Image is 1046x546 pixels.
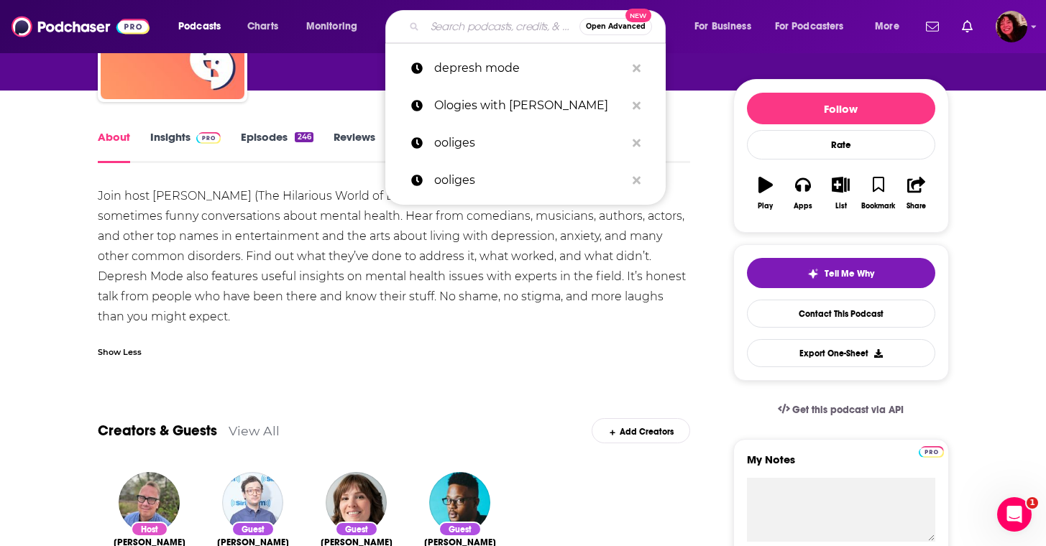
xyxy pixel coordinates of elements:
div: Add Creators [592,418,690,443]
div: Host [131,522,168,537]
button: Share [897,167,935,219]
img: tell me why sparkle [807,268,819,279]
p: depresh mode [434,50,625,87]
img: Griffin Newman [222,472,283,533]
a: Reviews [334,130,375,163]
button: Follow [747,93,935,124]
span: Open Advanced [586,23,646,30]
span: Podcasts [178,17,221,37]
input: Search podcasts, credits, & more... [425,15,579,38]
span: Charts [247,17,278,37]
button: Bookmark [860,167,897,219]
div: Rate [747,130,935,159]
button: Apps [784,167,822,219]
img: Kate Beaton [326,472,387,533]
a: InsightsPodchaser Pro [150,130,221,163]
img: Podchaser Pro [196,132,221,144]
img: Podchaser Pro [919,446,944,458]
a: Contact This Podcast [747,300,935,328]
button: open menu [766,15,865,38]
div: Guest [439,522,482,537]
a: ooliges [385,124,666,162]
img: John Moe [119,472,180,533]
button: open menu [684,15,769,38]
a: Creators & Guests [98,422,217,440]
button: Export One-Sheet [747,339,935,367]
button: Play [747,167,784,219]
span: For Business [694,17,751,37]
button: tell me why sparkleTell Me Why [747,258,935,288]
a: Episodes246 [241,130,313,163]
img: Michael Eagle [429,472,490,533]
p: Ologies with Alie Ward [434,87,625,124]
a: Show notifications dropdown [920,14,945,39]
div: Play [758,202,773,210]
a: Pro website [919,444,944,458]
span: Logged in as Kathryn-Musilek [996,11,1027,42]
a: ooliges [385,162,666,199]
span: Tell Me Why [825,268,874,279]
span: For Podcasters [775,17,844,37]
button: Open AdvancedNew [579,18,652,35]
a: Ologies with [PERSON_NAME] [385,87,666,124]
img: Podchaser - Follow, Share and Rate Podcasts [12,13,150,40]
button: List [822,167,859,219]
button: open menu [865,15,917,38]
span: Monitoring [306,17,357,37]
div: Bookmark [861,202,895,210]
span: Get this podcast via API [792,404,904,416]
span: More [875,17,899,37]
a: depresh mode [385,50,666,87]
button: open menu [168,15,239,38]
div: Share [907,202,926,210]
label: My Notes [747,453,935,478]
div: Apps [794,202,812,210]
a: Get this podcast via API [766,392,916,427]
button: open menu [296,15,376,38]
iframe: Intercom live chat [997,497,1032,532]
div: List [835,202,847,210]
div: Guest [335,522,378,537]
a: About [98,130,130,163]
div: Search podcasts, credits, & more... [399,10,679,43]
a: View All [229,423,280,438]
span: New [625,9,651,22]
p: ooliges [434,162,625,199]
img: User Profile [996,11,1027,42]
p: ooliges [434,124,625,162]
div: Join host [PERSON_NAME] (The Hilarious World of Depression) for honest, relatable, and, yes, some... [98,186,691,327]
button: Show profile menu [996,11,1027,42]
a: Show notifications dropdown [956,14,978,39]
div: Guest [231,522,275,537]
div: 246 [295,132,313,142]
a: Charts [238,15,287,38]
span: 1 [1027,497,1038,509]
